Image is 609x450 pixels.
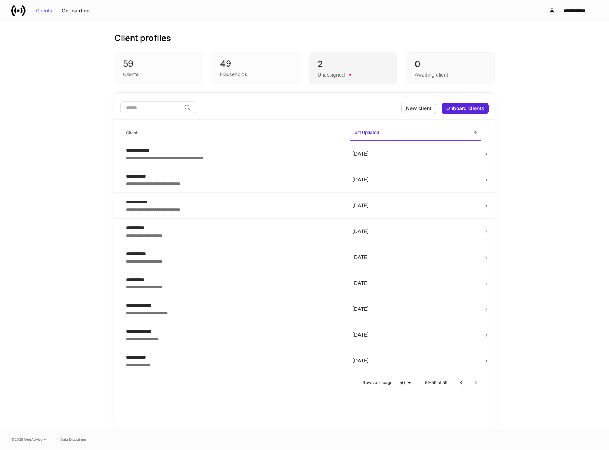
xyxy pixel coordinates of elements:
[57,5,94,16] button: Onboarding
[401,103,436,114] button: New client
[396,379,414,386] div: 50
[442,103,489,114] button: Onboard clients
[318,71,345,78] div: Unassigned
[123,58,195,69] div: 59
[363,380,393,386] p: Rows per page:
[352,176,478,183] p: [DATE]
[446,106,484,111] div: Onboard clients
[123,126,344,140] span: Client
[220,71,247,78] div: Households
[352,280,478,287] p: [DATE]
[11,437,46,442] span: © 2025 OneAdvisory
[350,125,481,141] span: Last Updated
[352,357,478,364] p: [DATE]
[352,331,478,338] p: [DATE]
[415,58,486,70] div: 0
[60,437,86,442] a: Data Disclaimer
[352,150,478,157] p: [DATE]
[352,228,478,235] p: [DATE]
[406,52,495,84] div: 0Awaiting client
[415,71,448,78] div: Awaiting client
[36,8,52,13] div: Clients
[126,129,138,136] h6: Client
[352,129,379,136] h6: Last Updated
[309,52,397,84] div: 2Unassigned
[318,58,389,70] div: 2
[425,380,447,386] p: 51–59 of 59
[220,58,292,69] div: 49
[406,106,431,111] div: New client
[62,8,90,13] div: Onboarding
[352,202,478,209] p: [DATE]
[454,376,469,390] button: Go to previous page
[352,254,478,261] p: [DATE]
[352,305,478,313] p: [DATE]
[114,33,171,44] h3: Client profiles
[31,5,57,16] button: Clients
[123,71,139,78] div: Clients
